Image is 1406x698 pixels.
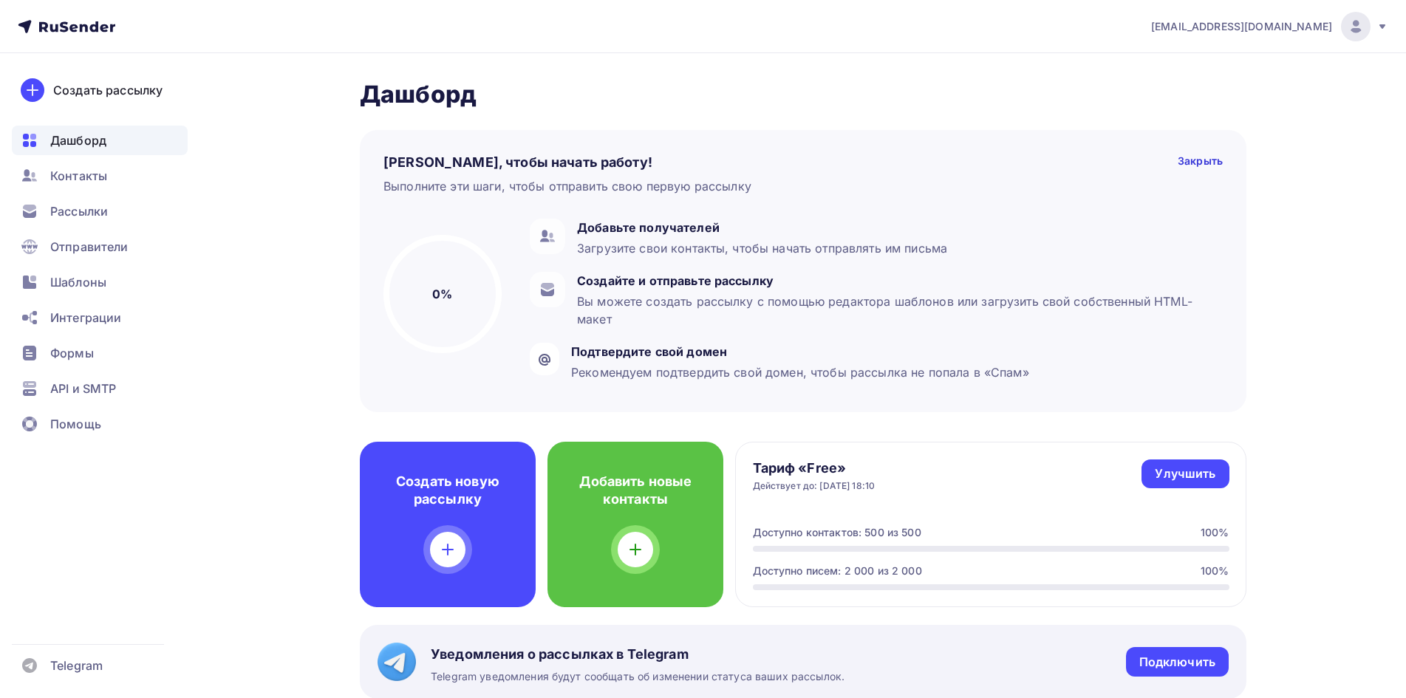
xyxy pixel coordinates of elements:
span: Уведомления о рассылках в Telegram [431,646,844,663]
span: Рассылки [50,202,108,220]
span: Дашборд [50,131,106,149]
span: Шаблоны [50,273,106,291]
div: Доступно писем: 2 000 из 2 000 [753,564,922,578]
div: Загрузите свои контакты, чтобы начать отправлять им письма [577,239,947,257]
div: Добавьте получателей [577,219,947,236]
div: Подтвердите свой домен [571,343,1029,360]
a: [EMAIL_ADDRESS][DOMAIN_NAME] [1151,12,1388,41]
span: Помощь [50,415,101,433]
div: Создайте и отправьте рассылку [577,272,1215,290]
h4: Тариф «Free» [753,459,876,477]
span: [EMAIL_ADDRESS][DOMAIN_NAME] [1151,19,1332,34]
span: Telegram уведомления будут сообщать об изменении статуса ваших рассылок. [431,669,844,684]
h4: Создать новую рассылку [383,473,512,508]
span: Интеграции [50,309,121,326]
div: Закрыть [1178,154,1223,171]
span: API и SMTP [50,380,116,397]
div: Подключить [1139,654,1215,671]
div: Улучшить [1155,465,1215,482]
h5: 0% [432,285,452,303]
div: Выполните эти шаги, чтобы отправить свою первую рассылку [383,177,751,195]
span: Отправители [50,238,129,256]
a: Шаблоны [12,267,188,297]
a: Рассылки [12,196,188,226]
span: Формы [50,344,94,362]
span: Telegram [50,657,103,674]
div: Действует до: [DATE] 18:10 [753,480,876,492]
h4: Добавить новые контакты [571,473,700,508]
div: Создать рассылку [53,81,163,99]
div: 100% [1201,525,1229,540]
div: 100% [1201,564,1229,578]
div: Рекомендуем подтвердить свой домен, чтобы рассылка не попала в «Спам» [571,363,1029,381]
h2: Дашборд [360,80,1246,109]
a: Формы [12,338,188,368]
div: Доступно контактов: 500 из 500 [753,525,921,540]
a: Контакты [12,161,188,191]
a: Отправители [12,232,188,261]
div: Вы можете создать рассылку с помощью редактора шаблонов или загрузить свой собственный HTML-макет [577,292,1215,328]
a: Дашборд [12,126,188,155]
span: Контакты [50,167,107,185]
h4: [PERSON_NAME], чтобы начать работу! [383,154,652,171]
